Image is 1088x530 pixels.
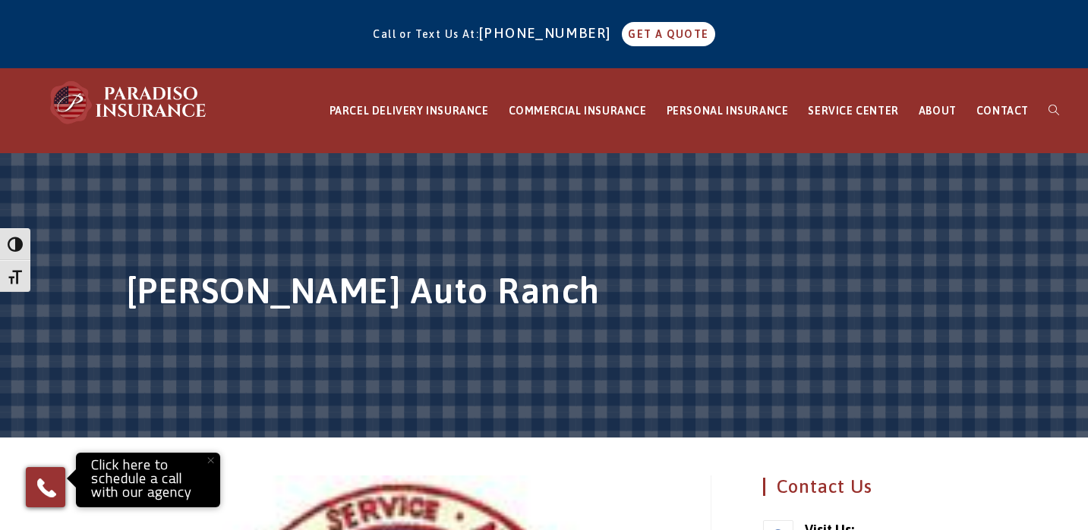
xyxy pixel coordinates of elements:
[967,69,1039,153] a: CONTACT
[909,69,967,153] a: ABOUT
[509,105,647,117] span: COMMERCIAL INSURANCE
[34,475,58,500] img: Phone icon
[330,105,489,117] span: PARCEL DELIVERY INSURANCE
[798,69,908,153] a: SERVICE CENTER
[46,80,213,125] img: Paradiso Insurance
[657,69,799,153] a: PERSONAL INSURANCE
[919,105,957,117] span: ABOUT
[499,69,657,153] a: COMMERCIAL INSURANCE
[622,22,714,46] a: GET A QUOTE
[479,25,619,41] a: [PHONE_NUMBER]
[763,478,960,496] h4: Contact Us
[127,267,962,323] h1: [PERSON_NAME] Auto Ranch
[80,456,216,503] p: Click here to schedule a call with our agency
[667,105,789,117] span: PERSONAL INSURANCE
[194,444,227,477] button: Close
[808,105,898,117] span: SERVICE CENTER
[320,69,499,153] a: PARCEL DELIVERY INSURANCE
[373,28,479,40] span: Call or Text Us At:
[976,105,1029,117] span: CONTACT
